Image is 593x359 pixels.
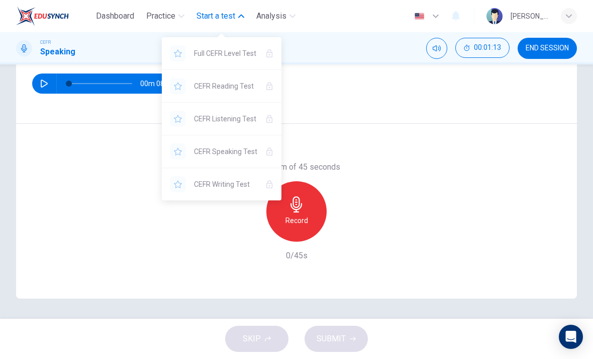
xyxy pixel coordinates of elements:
[266,181,327,242] button: Record
[142,7,188,25] button: Practice
[194,47,257,59] span: Full CEFR Level Test
[40,39,51,46] span: CEFR
[474,44,501,52] span: 00:01:13
[486,8,503,24] img: Profile picture
[196,10,235,22] span: Start a test
[426,38,447,59] div: Mute
[192,7,248,25] button: Start a test
[559,325,583,349] div: Open Intercom Messenger
[40,46,75,58] h1: Speaking
[194,80,257,92] span: CEFR Reading Test
[256,10,286,22] span: Analysis
[194,113,257,125] span: CEFR Listening Test
[194,178,257,190] span: CEFR Writing Test
[286,250,308,262] h6: 0/45s
[526,44,569,52] span: END SESSION
[413,13,426,20] img: en
[96,10,134,22] span: Dashboard
[285,214,308,227] h6: Record
[146,10,175,22] span: Practice
[140,74,176,94] span: 00m 08s
[253,161,340,173] h6: Maximum of 45 seconds
[511,10,549,22] div: [PERSON_NAME]
[162,37,281,69] div: YOU NEED A LICENSE TO ACCESS THIS CONTENT
[455,38,510,59] div: Hide
[162,135,281,168] div: YOU NEED A LICENSE TO ACCESS THIS CONTENT
[162,70,281,102] div: YOU NEED A LICENSE TO ACCESS THIS CONTENT
[16,6,92,26] a: EduSynch logo
[518,38,577,59] button: END SESSION
[162,103,281,135] div: YOU NEED A LICENSE TO ACCESS THIS CONTENT
[194,146,257,158] span: CEFR Speaking Test
[162,168,281,200] div: YOU NEED A LICENSE TO ACCESS THIS CONTENT
[16,6,69,26] img: EduSynch logo
[455,38,510,58] button: 00:01:13
[252,7,300,25] button: Analysis
[92,7,138,25] button: Dashboard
